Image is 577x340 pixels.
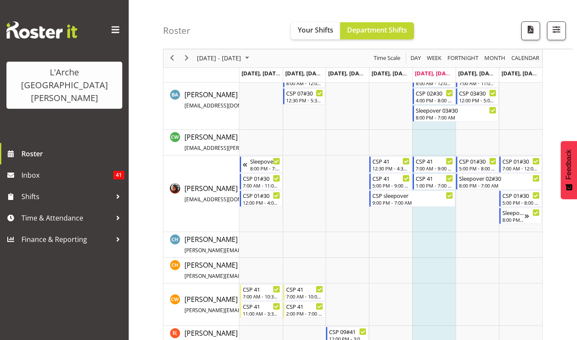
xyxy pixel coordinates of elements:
[456,156,498,173] div: Cherri Waata Vale"s event - CSP 01#30 Begin From Saturday, August 16, 2025 at 5:00:00 PM GMT+12:0...
[163,70,239,130] td: Bibi Ali resource
[413,88,455,104] div: Bibi Ali"s event - CSP 02#30 Begin From Friday, August 15, 2025 at 4:00:00 PM GMT+12:00 Ends At F...
[501,69,541,77] span: [DATE], [DATE]
[243,182,280,189] div: 7:00 AM - 11:00 AM
[369,173,412,190] div: Cherri Waata Vale"s event - CSP 41 Begin From Thursday, August 14, 2025 at 5:00:00 PM GMT+12:00 E...
[21,233,112,246] span: Finance & Reporting
[184,132,347,152] span: [PERSON_NAME]
[240,156,282,173] div: Cherri Waata Vale"s event - Sleepover 02#30 Begin From Sunday, August 10, 2025 at 8:00:00 PM GMT+...
[458,69,497,77] span: [DATE], [DATE]
[416,114,496,121] div: 8:00 PM - 7:00 AM
[163,26,190,36] h4: Roster
[329,327,366,336] div: CSP 09#41
[184,132,347,152] a: [PERSON_NAME][EMAIL_ADDRESS][PERSON_NAME][DOMAIN_NAME]
[511,53,540,64] span: calendar
[243,302,280,310] div: CSP 41
[286,89,323,97] div: CSP 07#30
[547,21,566,40] button: Filter Shifts
[6,21,77,39] img: Rosterit website logo
[483,53,507,64] button: Timeline Month
[21,147,124,160] span: Roster
[163,232,239,258] td: Christine Hurst resource
[184,144,310,152] span: [EMAIL_ADDRESS][PERSON_NAME][DOMAIN_NAME]
[163,130,239,155] td: Caitlin Wood resource
[415,69,454,77] span: [DATE], [DATE]
[409,53,423,64] button: Timeline Day
[283,88,326,104] div: Bibi Ali"s event - CSP 07#30 Begin From Tuesday, August 12, 2025 at 12:30:00 PM GMT+12:00 Ends At...
[456,173,542,190] div: Cherri Waata Vale"s event - Sleepover 02#30 Begin From Saturday, August 16, 2025 at 8:00:00 PM GM...
[483,53,506,64] span: Month
[372,199,453,206] div: 9:00 PM - 7:00 AM
[184,102,270,109] span: [EMAIL_ADDRESS][DOMAIN_NAME]
[242,69,281,77] span: [DATE], [DATE]
[372,165,410,172] div: 12:30 PM - 4:30 PM
[243,285,280,293] div: CSP 41
[286,285,323,293] div: CSP 41
[372,53,402,64] button: Time Scale
[372,182,410,189] div: 5:00 PM - 9:00 PM
[184,89,304,110] a: [PERSON_NAME][EMAIL_ADDRESS][DOMAIN_NAME]
[184,90,304,110] span: [PERSON_NAME]
[243,174,280,182] div: CSP 01#30
[163,155,239,232] td: Cherri Waata Vale resource
[184,235,347,254] span: [PERSON_NAME]
[565,149,573,179] span: Feedback
[372,191,453,200] div: CSP sleepover
[373,53,401,64] span: Time Scale
[416,106,496,114] div: Sleepover 03#30
[163,283,239,326] td: Cindy Walters resource
[410,53,422,64] span: Day
[240,173,282,190] div: Cherri Waata Vale"s event - CSP 01#30 Begin From Monday, August 11, 2025 at 7:00:00 AM GMT+12:00 ...
[184,184,304,203] span: [PERSON_NAME] Waata Vale
[243,310,280,317] div: 11:00 AM - 3:30 PM
[369,156,412,173] div: Cherri Waata Vale"s event - CSP 41 Begin From Thursday, August 14, 2025 at 12:30:00 PM GMT+12:00 ...
[459,89,496,97] div: CSP 03#30
[181,53,193,64] button: Next
[179,49,194,67] div: next period
[502,191,540,200] div: CSP 01#30
[184,307,310,314] span: [PERSON_NAME][EMAIL_ADDRESS][DOMAIN_NAME]
[286,302,323,310] div: CSP 41
[285,69,324,77] span: [DATE], [DATE]
[184,260,385,280] a: [PERSON_NAME][PERSON_NAME][EMAIL_ADDRESS][DOMAIN_NAME][PERSON_NAME]
[184,234,347,255] a: [PERSON_NAME][PERSON_NAME][EMAIL_ADDRESS][DOMAIN_NAME]
[283,284,326,301] div: Cindy Walters"s event - CSP 41 Begin From Tuesday, August 12, 2025 at 7:00:00 AM GMT+12:00 Ends A...
[328,69,367,77] span: [DATE], [DATE]
[286,293,323,300] div: 7:00 AM - 10:00 AM
[250,157,280,165] div: Sleepover 02#30
[561,141,577,199] button: Feedback - Show survey
[250,165,280,172] div: 8:00 PM - 7:00 AM
[459,165,496,172] div: 5:00 PM - 8:00 PM
[521,21,540,40] button: Download a PDF of the roster according to the set date range.
[113,171,124,179] span: 41
[196,53,242,64] span: [DATE] - [DATE]
[499,208,542,224] div: Cherri Waata Vale"s event - Sleepover 02#30 Begin From Sunday, August 17, 2025 at 8:00:00 PM GMT+...
[416,80,453,86] div: 8:00 AM - 12:00 PM
[459,80,496,86] div: 7:00 AM - 11:00 AM
[286,80,323,86] div: 8:00 AM - 12:00 PM
[502,199,540,206] div: 5:00 PM - 8:00 PM
[416,182,453,189] div: 1:00 PM - 7:00 PM
[446,53,480,64] button: Fortnight
[283,301,326,318] div: Cindy Walters"s event - CSP 41 Begin From Tuesday, August 12, 2025 at 2:00:00 PM GMT+12:00 Ends A...
[459,174,540,182] div: Sleepover 02#30
[413,173,455,190] div: Cherri Waata Vale"s event - CSP 41 Begin From Friday, August 15, 2025 at 1:00:00 PM GMT+12:00 End...
[372,69,411,77] span: [DATE], [DATE]
[240,301,282,318] div: Cindy Walters"s event - CSP 41 Begin From Monday, August 11, 2025 at 11:00:00 AM GMT+12:00 Ends A...
[184,183,304,204] a: [PERSON_NAME] Waata Vale[EMAIL_ADDRESS][DOMAIN_NAME]
[21,169,113,182] span: Inbox
[243,199,280,206] div: 12:00 PM - 4:00 PM
[21,212,112,224] span: Time & Attendance
[243,191,280,200] div: CSP 01#30
[426,53,443,64] button: Timeline Week
[21,190,112,203] span: Shifts
[184,272,350,280] span: [PERSON_NAME][EMAIL_ADDRESS][DOMAIN_NAME][PERSON_NAME]
[240,191,282,207] div: Cherri Waata Vale"s event - CSP 01#30 Begin From Monday, August 11, 2025 at 12:00:00 PM GMT+12:00...
[502,165,540,172] div: 7:00 AM - 12:00 PM
[502,208,525,217] div: Sleepover 02#30
[416,174,453,182] div: CSP 41
[459,157,496,165] div: CSP 01#30
[291,22,340,39] button: Your Shifts
[347,25,407,35] span: Department Shifts
[372,157,410,165] div: CSP 41
[459,97,496,104] div: 12:00 PM - 5:00 PM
